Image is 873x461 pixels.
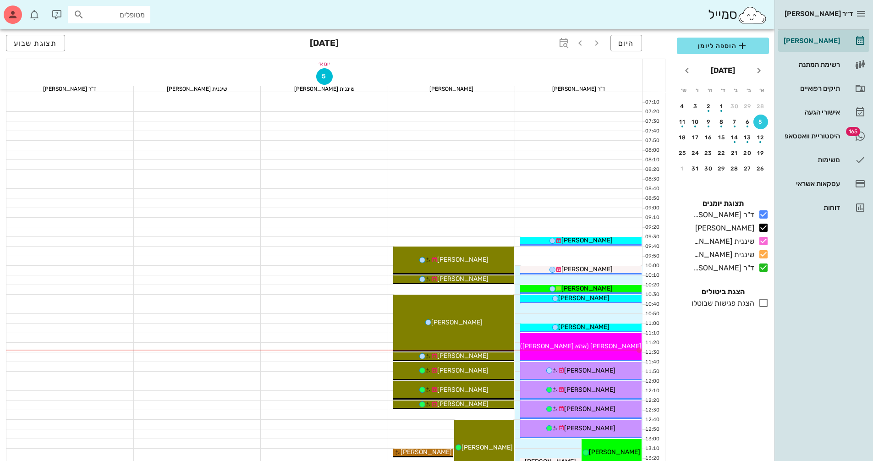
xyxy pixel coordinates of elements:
div: 21 [727,150,742,156]
div: 20 [741,150,755,156]
div: 13:10 [642,445,661,453]
div: 7 [727,119,742,125]
span: [PERSON_NAME] [558,323,609,331]
div: 12 [753,134,768,141]
div: 26 [753,165,768,172]
button: 5 [753,115,768,129]
h4: תצוגת יומנים [677,198,769,209]
span: [PERSON_NAME] [564,405,615,413]
button: היום [610,35,642,51]
div: 08:30 [642,176,661,183]
div: [PERSON_NAME] [388,86,515,92]
div: 07:50 [642,137,661,145]
button: 10 [688,115,703,129]
span: [PERSON_NAME] [437,386,489,394]
div: 10:30 [642,291,661,299]
div: 22 [714,150,729,156]
div: 1 [675,165,690,172]
span: [PERSON_NAME] [564,367,615,374]
div: 31 [688,165,703,172]
button: 30 [701,161,716,176]
span: [PERSON_NAME] [437,275,489,283]
button: 8 [714,115,729,129]
button: 19 [753,146,768,160]
button: 25 [675,146,690,160]
span: [PERSON_NAME] [431,318,483,326]
a: תיקים רפואיים [778,77,869,99]
div: תיקים רפואיים [782,85,840,92]
span: ד״ר [PERSON_NAME] [785,10,853,18]
button: 30 [727,99,742,114]
button: 1 [714,99,729,114]
span: [PERSON_NAME] [437,400,489,408]
div: משימות [782,156,840,164]
th: ב׳ [743,82,755,98]
span: תג [27,7,33,13]
div: 23 [701,150,716,156]
div: היסטוריית וואטסאפ [782,132,840,140]
button: 22 [714,146,729,160]
button: 7 [727,115,742,129]
div: 07:40 [642,127,661,135]
div: 15 [714,134,729,141]
div: 9 [701,119,716,125]
span: [PERSON_NAME] [561,285,613,292]
div: 17 [688,134,703,141]
div: 13 [741,134,755,141]
div: שיננית [PERSON_NAME] [690,236,754,247]
div: 24 [688,150,703,156]
th: ה׳ [704,82,716,98]
button: 14 [727,130,742,145]
button: [DATE] [707,61,739,80]
span: [PERSON_NAME] [561,265,613,273]
div: 08:10 [642,156,661,164]
div: 10:50 [642,310,661,318]
button: 20 [741,146,755,160]
div: 13:00 [642,435,661,443]
button: 28 [727,161,742,176]
a: תגהיסטוריית וואטסאפ [778,125,869,147]
div: ד"ר [PERSON_NAME] [515,86,642,92]
div: 29 [741,103,755,110]
div: שיננית [PERSON_NAME] [134,86,261,92]
button: 27 [741,161,755,176]
div: 08:40 [642,185,661,193]
button: 9 [701,115,716,129]
div: 09:40 [642,243,661,251]
div: 07:20 [642,108,661,116]
button: 29 [741,99,755,114]
th: ש׳ [678,82,690,98]
button: 6 [741,115,755,129]
span: תג [846,127,860,136]
button: 3 [688,99,703,114]
div: 4 [675,103,690,110]
div: 11 [675,119,690,125]
div: רשימת המתנה [782,61,840,68]
span: היום [618,39,634,48]
div: דוחות [782,204,840,211]
button: 4 [675,99,690,114]
div: 16 [701,134,716,141]
div: 09:50 [642,252,661,260]
button: הוספה ליומן [677,38,769,54]
span: תצוגת שבוע [14,39,57,48]
div: 12:10 [642,387,661,395]
div: 08:00 [642,147,661,154]
div: 10:20 [642,281,661,289]
div: 27 [741,165,755,172]
div: 12:40 [642,416,661,424]
div: 09:00 [642,204,661,212]
button: 23 [701,146,716,160]
div: [PERSON_NAME] [692,223,754,234]
div: 10 [688,119,703,125]
button: תצוגת שבוע [6,35,65,51]
div: 6 [741,119,755,125]
div: 07:30 [642,118,661,126]
a: [PERSON_NAME] [778,30,869,52]
div: 1 [714,103,729,110]
div: 12:30 [642,406,661,414]
div: 11:10 [642,329,661,337]
span: [PERSON_NAME] [558,294,609,302]
div: ד"ר [PERSON_NAME] [690,209,754,220]
div: 10:10 [642,272,661,280]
